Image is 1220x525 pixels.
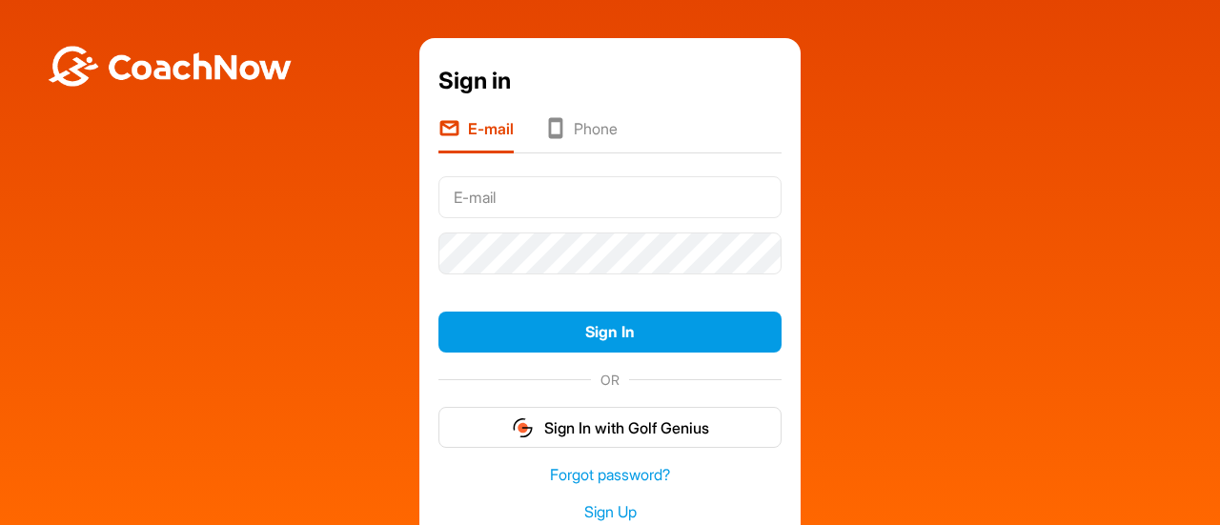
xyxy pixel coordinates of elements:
button: Sign In with Golf Genius [438,407,782,448]
input: E-mail [438,176,782,218]
span: OR [591,370,629,390]
div: Sign in [438,64,782,98]
a: Sign Up [438,501,782,523]
button: Sign In [438,312,782,353]
a: Forgot password? [438,464,782,486]
img: BwLJSsUCoWCh5upNqxVrqldRgqLPVwmV24tXu5FoVAoFEpwwqQ3VIfuoInZCoVCoTD4vwADAC3ZFMkVEQFDAAAAAElFTkSuQmCC [46,46,294,87]
img: gg_logo [511,416,535,439]
li: E-mail [438,117,514,153]
li: Phone [544,117,618,153]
